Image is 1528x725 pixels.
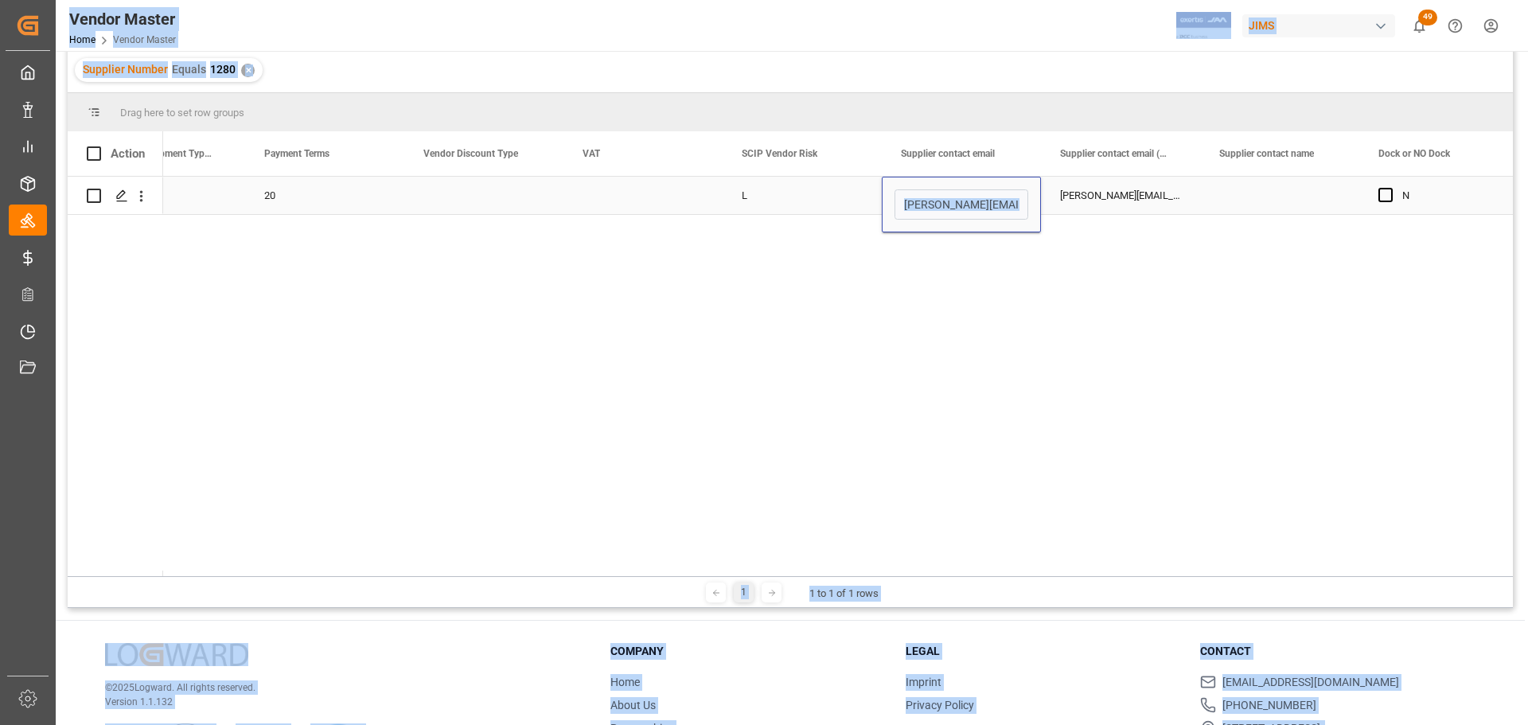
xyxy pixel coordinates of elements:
div: Vendor Master [69,7,176,31]
span: Payment Terms [264,148,329,159]
button: Help Center [1437,8,1473,44]
span: Vendor Discount Type [423,148,518,159]
span: Supplier Number [83,63,168,76]
span: SCIP Vendor Risk [742,148,817,159]
span: Equals [172,63,206,76]
div: Action [111,146,145,161]
p: © 2025 Logward. All rights reserved. [105,680,571,695]
a: Home [610,676,640,688]
span: [EMAIL_ADDRESS][DOMAIN_NAME] [1222,674,1399,691]
a: Home [69,34,95,45]
div: L [742,177,863,214]
a: Imprint [906,676,941,688]
div: 1 to 1 of 1 rows [809,586,879,602]
div: ✕ [241,64,255,77]
a: Privacy Policy [906,699,974,711]
span: [PHONE_NUMBER] [1222,697,1316,714]
a: About Us [610,699,656,711]
div: 20 [245,177,404,214]
span: Drag here to set row groups [120,107,244,119]
h3: Company [610,643,886,660]
div: 1 [734,583,754,602]
div: LTL [105,177,226,214]
span: Supplier contact email (CCed) [1060,148,1167,159]
img: Exertis%20JAM%20-%20Email%20Logo.jpg_1722504956.jpg [1176,12,1231,40]
span: 49 [1418,10,1437,25]
div: JIMS [1242,14,1395,37]
button: JIMS [1242,10,1401,41]
span: Dock or NO Dock [1378,148,1450,159]
span: Supplier contact email [901,148,995,159]
div: Press SPACE to select this row. [68,177,163,215]
div: N [1402,177,1499,214]
button: show 49 new notifications [1401,8,1437,44]
img: Logward Logo [105,643,248,666]
span: 1280 [210,63,236,76]
h3: Contact [1200,643,1475,660]
p: Version 1.1.132 [105,695,571,709]
span: Supplier contact name [1219,148,1314,159]
h3: Legal [906,643,1181,660]
span: VAT [583,148,600,159]
div: [PERSON_NAME][EMAIL_ADDRESS][DOMAIN_NAME];[PERSON_NAME][DOMAIN_NAME][EMAIL_ADDRESS][PERSON_NAME][... [1041,177,1200,214]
